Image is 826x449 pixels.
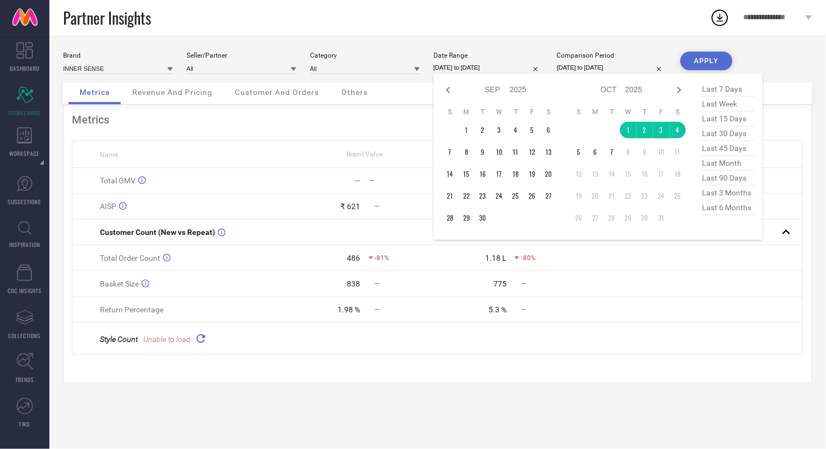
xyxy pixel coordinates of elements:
td: Thu Oct 02 2025 [637,122,653,138]
span: Total GMV [100,176,136,185]
td: Sat Sep 27 2025 [541,188,557,204]
span: SCORECARDS [9,109,41,117]
td: Thu Oct 30 2025 [637,210,653,226]
td: Fri Oct 24 2025 [653,188,670,204]
td: Tue Oct 07 2025 [604,144,620,160]
td: Sat Sep 20 2025 [541,166,557,182]
td: Thu Oct 16 2025 [637,166,653,182]
span: Brand Value [346,150,383,158]
td: Thu Sep 18 2025 [508,166,524,182]
button: APPLY [681,52,733,70]
div: Comparison Period [557,52,667,59]
td: Mon Oct 27 2025 [587,210,604,226]
td: Thu Sep 11 2025 [508,144,524,160]
td: Fri Sep 26 2025 [524,188,541,204]
div: Brand [63,52,173,59]
th: Monday [458,108,475,116]
div: 775 [493,279,507,288]
span: Customer Count (New vs Repeat) [100,228,215,237]
th: Thursday [637,108,653,116]
span: last 30 days [700,126,755,141]
span: WORKSPACE [10,149,40,158]
div: Seller/Partner [187,52,296,59]
td: Mon Sep 01 2025 [458,122,475,138]
td: Sat Sep 13 2025 [541,144,557,160]
td: Mon Sep 29 2025 [458,210,475,226]
th: Sunday [442,108,458,116]
span: SUGGESTIONS [8,198,42,206]
th: Tuesday [604,108,620,116]
span: Customer And Orders [235,88,319,97]
td: Sun Oct 12 2025 [571,166,587,182]
td: Fri Oct 17 2025 [653,166,670,182]
span: last month [700,156,755,171]
th: Saturday [670,108,686,116]
td: Wed Oct 29 2025 [620,210,637,226]
td: Thu Sep 04 2025 [508,122,524,138]
td: Sun Sep 14 2025 [442,166,458,182]
td: Sat Oct 18 2025 [670,166,686,182]
td: Mon Oct 20 2025 [587,188,604,204]
th: Friday [653,108,670,116]
th: Friday [524,108,541,116]
span: — [521,306,526,313]
span: Others [341,88,368,97]
div: 838 [347,279,361,288]
span: last 6 months [700,200,755,215]
th: Wednesday [491,108,508,116]
span: last 90 days [700,171,755,186]
span: Name [100,151,118,159]
td: Sun Oct 26 2025 [571,210,587,226]
span: last 45 days [700,141,755,156]
td: Sat Oct 11 2025 [670,144,686,160]
td: Thu Oct 09 2025 [637,144,653,160]
td: Tue Sep 16 2025 [475,166,491,182]
th: Tuesday [475,108,491,116]
span: Revenue And Pricing [132,88,212,97]
td: Wed Oct 08 2025 [620,144,637,160]
div: Previous month [442,83,455,97]
td: Sun Sep 21 2025 [442,188,458,204]
input: Select comparison period [557,62,667,74]
div: 1.98 % [338,305,361,314]
td: Sat Oct 25 2025 [670,188,686,204]
span: INSPIRATION [9,240,40,249]
td: Fri Sep 12 2025 [524,144,541,160]
td: Sat Sep 06 2025 [541,122,557,138]
span: DASHBOARD [10,64,40,72]
td: Mon Oct 13 2025 [587,166,604,182]
td: Tue Sep 09 2025 [475,144,491,160]
td: Sun Sep 28 2025 [442,210,458,226]
span: — [375,203,380,210]
span: last 15 days [700,111,755,126]
span: last week [700,97,755,111]
span: -80% [521,254,536,262]
th: Monday [587,108,604,116]
div: Next month [673,83,686,97]
span: last 7 days [700,82,755,97]
span: — [521,280,526,288]
td: Wed Sep 17 2025 [491,166,508,182]
span: Return Percentage [100,305,164,314]
td: Tue Sep 23 2025 [475,188,491,204]
td: Sun Oct 19 2025 [571,188,587,204]
td: Fri Oct 10 2025 [653,144,670,160]
td: Mon Sep 15 2025 [458,166,475,182]
span: Basket Size [100,279,139,288]
td: Tue Oct 21 2025 [604,188,620,204]
td: Thu Oct 23 2025 [637,188,653,204]
div: 1.18 L [485,254,507,262]
th: Sunday [571,108,587,116]
input: Select date range [434,62,543,74]
td: Tue Sep 30 2025 [475,210,491,226]
td: Tue Sep 02 2025 [475,122,491,138]
td: Sun Oct 05 2025 [571,144,587,160]
td: Fri Oct 31 2025 [653,210,670,226]
div: Date Range [434,52,543,59]
td: Fri Oct 03 2025 [653,122,670,138]
td: Fri Sep 05 2025 [524,122,541,138]
div: 5.3 % [488,305,507,314]
span: FWD [20,420,30,428]
span: Metrics [80,88,110,97]
td: Wed Oct 01 2025 [620,122,637,138]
